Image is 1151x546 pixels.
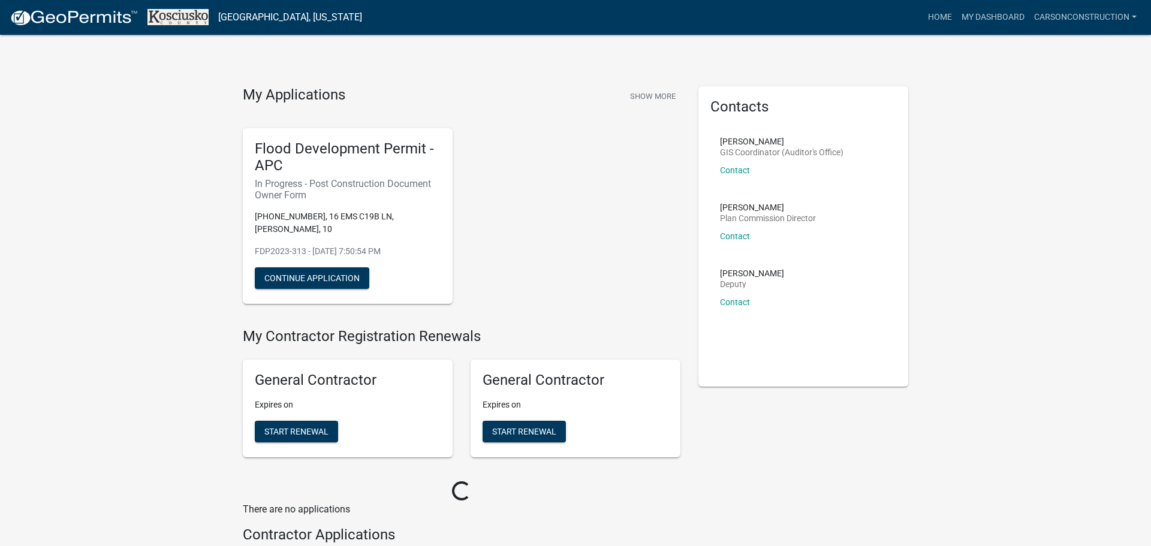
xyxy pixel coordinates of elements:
p: Deputy [720,280,784,288]
h5: Flood Development Permit - APC [255,140,441,175]
p: Plan Commission Director [720,214,816,222]
p: [PERSON_NAME] [720,269,784,277]
button: Start Renewal [483,421,566,442]
p: [PERSON_NAME] [720,137,843,146]
p: Expires on [483,399,668,411]
h4: My Contractor Registration Renewals [243,328,680,345]
p: There are no applications [243,502,680,517]
wm-registration-list-section: My Contractor Registration Renewals [243,328,680,467]
button: Continue Application [255,267,369,289]
h4: My Applications [243,86,345,104]
p: FDP2023-313 - [DATE] 7:50:54 PM [255,245,441,258]
a: Contact [720,297,750,307]
button: Start Renewal [255,421,338,442]
a: My Dashboard [957,6,1029,29]
button: Show More [625,86,680,106]
h6: In Progress - Post Construction Document Owner Form [255,178,441,201]
h5: General Contractor [255,372,441,389]
p: [PERSON_NAME] [720,203,816,212]
a: CARSONCONSTRUCTION [1029,6,1141,29]
p: Expires on [255,399,441,411]
a: [GEOGRAPHIC_DATA], [US_STATE] [218,7,362,28]
h4: Contractor Applications [243,526,680,544]
p: GIS Coordinator (Auditor's Office) [720,148,843,156]
p: [PHONE_NUMBER], 16 EMS C19B LN, [PERSON_NAME], 10 [255,210,441,236]
h5: General Contractor [483,372,668,389]
a: Home [923,6,957,29]
img: Kosciusko County, Indiana [147,9,209,25]
a: Contact [720,165,750,175]
h5: Contacts [710,98,896,116]
span: Start Renewal [492,427,556,436]
span: Start Renewal [264,427,329,436]
a: Contact [720,231,750,241]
